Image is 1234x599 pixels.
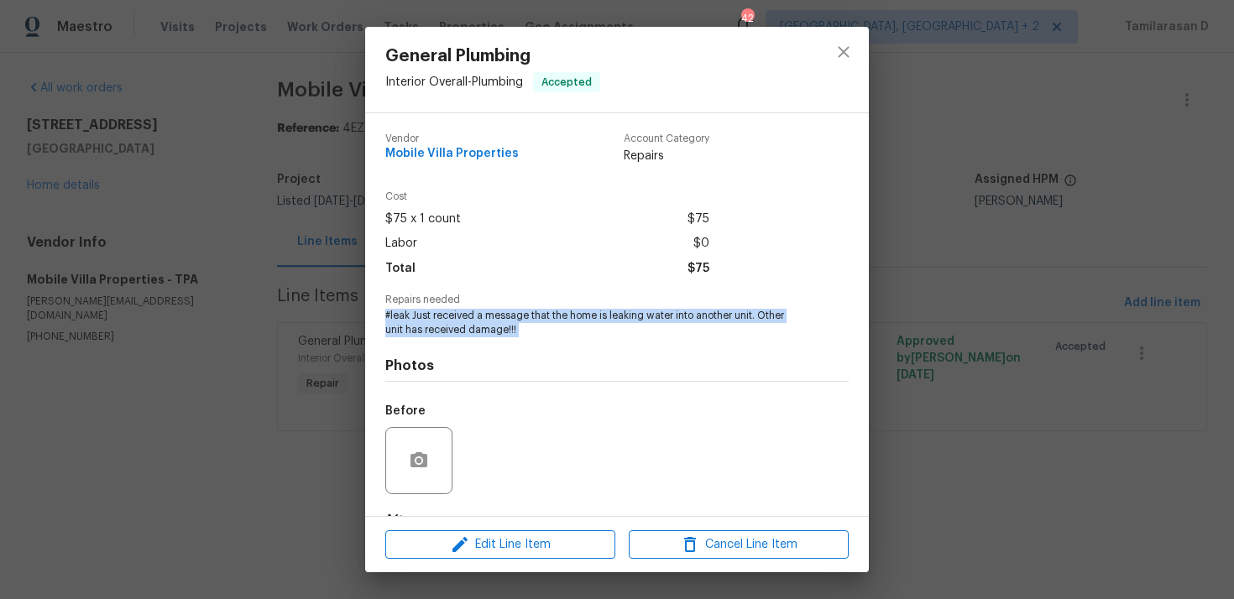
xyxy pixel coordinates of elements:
[385,191,709,202] span: Cost
[693,232,709,256] span: $0
[824,32,864,72] button: close
[385,514,416,526] h5: After
[535,74,599,91] span: Accepted
[629,530,849,560] button: Cancel Line Item
[385,357,849,374] h4: Photos
[624,133,709,144] span: Account Category
[385,530,615,560] button: Edit Line Item
[385,232,417,256] span: Labor
[385,133,519,144] span: Vendor
[385,405,426,417] h5: Before
[385,294,849,305] span: Repairs needed
[385,47,600,65] span: General Plumbing
[385,76,523,88] span: Interior Overall - Plumbing
[385,309,803,337] span: #leak Just received a message that the home is leaking water into another unit. Other unit has re...
[385,207,461,232] span: $75 x 1 count
[634,534,844,555] span: Cancel Line Item
[688,207,709,232] span: $75
[385,257,416,281] span: Total
[624,148,709,164] span: Repairs
[390,534,610,555] span: Edit Line Item
[741,10,753,27] div: 42
[688,257,709,281] span: $75
[385,148,519,160] span: Mobile Villa Properties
